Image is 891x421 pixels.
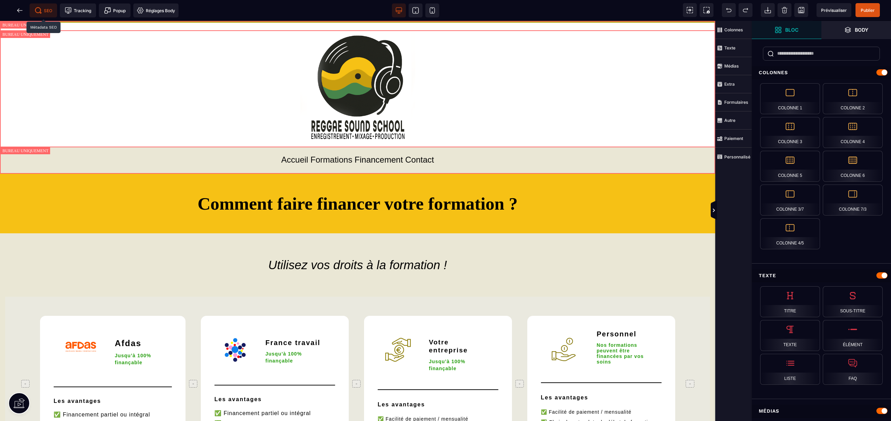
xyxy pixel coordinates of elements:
[268,237,447,251] em: Utilisez vos droits à la formation !
[823,185,883,216] div: Colonne 7/3
[10,172,705,193] h1: Comment faire financer votre formation ?
[115,332,153,344] b: Jusqu’à 100% finançable
[383,314,413,344] img: e11ffc83ce3534bbed2649943eb42d9e_Financement-employeur-150x150.jpg
[785,27,798,32] strong: Bloc
[300,9,415,124] img: 4275e03cccdd2596e6c8e3e803fb8e3d_LOGO_REGGAE_SOUND_SCHOOL_2025_.png
[823,151,883,182] div: Colonne 6
[60,3,96,17] span: Code de suivi
[13,3,27,17] span: Retour
[700,3,713,17] span: Capture d'écran
[724,136,743,141] strong: Paiement
[715,130,752,148] span: Paiement
[739,3,752,17] span: Rétablir
[752,269,891,282] div: Texte
[715,75,752,93] span: Extra
[214,372,335,385] h2: Les avantages
[752,66,891,79] div: Colonnes
[821,21,891,39] span: Ouvrir les calques
[597,321,645,344] b: Nos formations peuvent être financées par vos soins
[861,8,875,13] span: Publier
[724,81,735,87] strong: Extra
[823,354,883,385] div: FAQ
[724,27,743,32] strong: Colonnes
[724,100,748,105] strong: Formulaires
[266,314,325,329] h2: France travail
[855,3,880,17] span: Enregistrer le contenu
[683,3,697,17] span: Voir les composants
[266,330,304,343] b: Jusqu’à 100% finançable
[429,314,488,337] h2: Votre entreprise
[724,63,739,69] strong: Médias
[823,286,883,317] div: Sous-titre
[752,405,891,418] div: Médias
[429,338,467,350] b: Jusqu’à 100% finançable
[715,39,752,57] span: Texte
[760,83,820,114] div: Colonne 1
[59,314,103,337] img: 56283eea2d96fcfb0400607a5e64b836_afdas_logo_2019_avec-baseline-NOIR.png
[310,134,352,143] a: Formations
[355,134,403,143] a: Financement
[425,3,439,17] span: Voir mobile
[715,111,752,130] span: Autre
[65,7,91,14] span: Tracking
[722,3,736,17] span: Défaire
[760,151,820,182] div: Colonne 5
[855,27,868,32] strong: Body
[724,45,735,50] strong: Texte
[760,185,820,216] div: Colonne 3/7
[823,117,883,148] div: Colonne 4
[760,286,820,317] div: Titre
[405,134,434,143] a: Contact
[715,148,752,166] span: Personnalisé
[214,385,335,419] text: ✅ Financement partiel ou intégral ✅ Choix de votre date de début de formation
[752,200,759,221] span: Afficher les vues
[220,314,249,344] img: f9d441927f4e89fc922fb12a497df205_Capture_d%E2%80%99e%CC%81cran_2025-09-05_a%CC%80_00.39.39.png
[115,314,162,331] h2: Afdas
[752,21,821,39] span: Ouvrir les blocs
[54,387,172,421] text: ✅ Financement partiel ou intégral ✅ Choix de votre date de début de formation
[133,3,179,17] span: Favicon
[541,384,662,418] text: ✅ Facilité de paiement / mensualité ✅ Choix de votre date de début de formation ✅ Accompagnement ...
[823,320,883,351] div: Élément
[378,376,498,391] h2: Les avantages
[760,117,820,148] div: Colonne 3
[724,118,735,123] strong: Autre
[760,354,820,385] div: Liste
[54,373,172,387] h2: Les avantages
[823,83,883,114] div: Colonne 2
[99,3,131,17] span: Créer une alerte modale
[761,3,775,17] span: Importer
[597,305,651,321] h2: Personnel
[715,93,752,111] span: Formulaires
[715,21,752,39] span: Colonnes
[821,8,847,13] span: Prévisualiser
[715,57,752,75] span: Médias
[104,7,126,14] span: Popup
[817,3,851,17] span: Aperçu
[137,7,175,14] span: Réglages Body
[30,3,57,17] span: Métadata SEO
[760,320,820,351] div: Texte
[724,154,750,159] strong: Personnalisé
[541,369,662,384] h2: Les avantages
[392,3,406,17] span: Voir bureau
[549,314,578,343] img: d5713bac86717637968bcb7bc77f8992_Financement-personnel-150x150.jpg
[760,218,820,249] div: Colonne 4/5
[409,3,423,17] span: Voir tablette
[778,3,791,17] span: Nettoyage
[281,134,308,143] a: Accueil
[35,7,52,14] span: SEO
[794,3,808,17] span: Enregistrer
